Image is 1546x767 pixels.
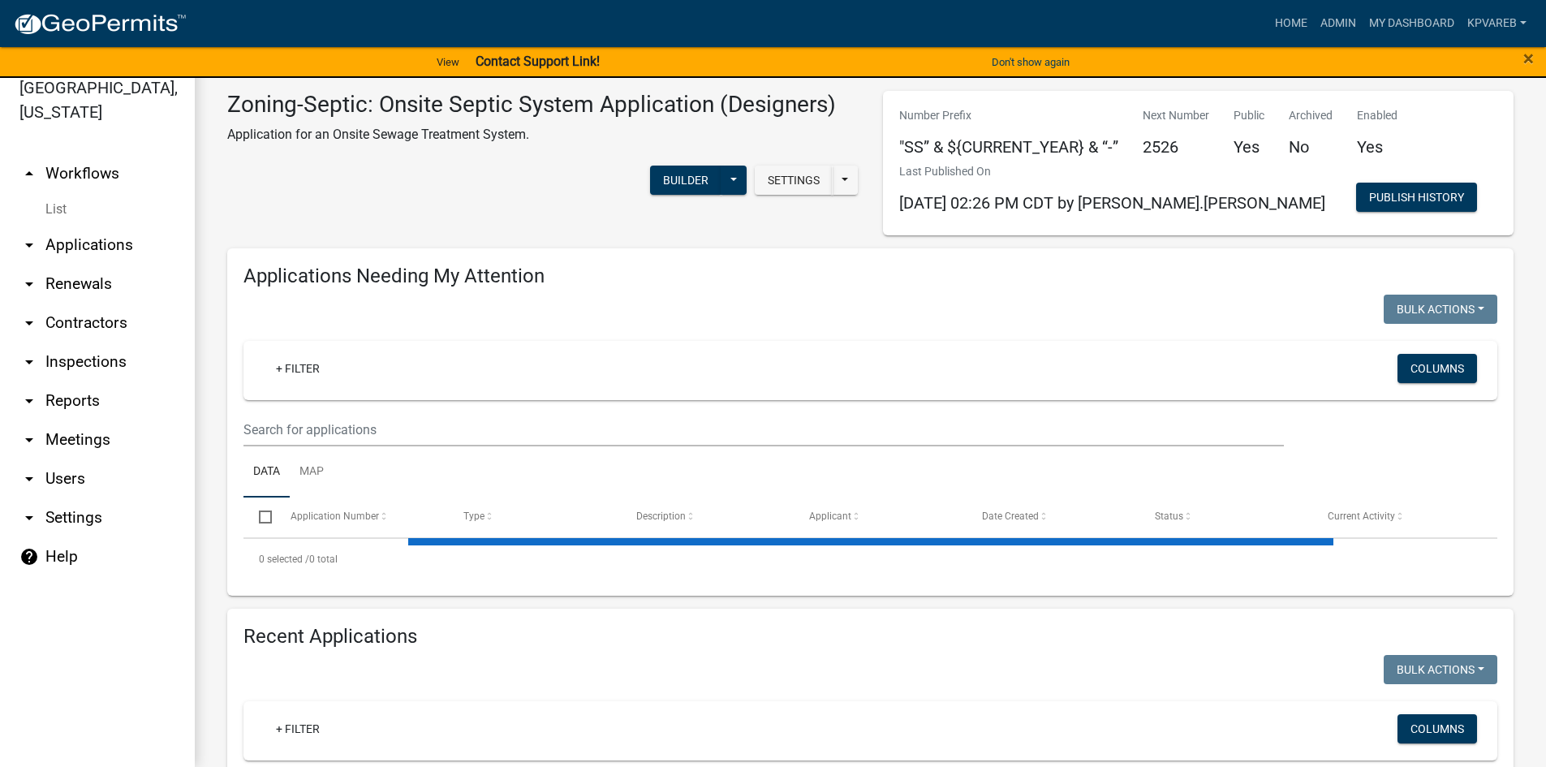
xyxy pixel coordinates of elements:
[621,498,794,536] datatable-header-cell: Description
[1143,137,1209,157] h5: 2526
[636,511,686,522] span: Description
[755,166,833,195] button: Settings
[1268,8,1314,39] a: Home
[19,430,39,450] i: arrow_drop_down
[227,91,836,118] h3: Zoning-Septic: Onsite Septic System Application (Designers)
[430,49,466,75] a: View
[19,469,39,489] i: arrow_drop_down
[982,511,1039,522] span: Date Created
[1234,137,1264,157] h5: Yes
[476,54,600,69] strong: Contact Support Link!
[243,498,274,536] datatable-header-cell: Select
[1356,192,1477,205] wm-modal-confirm: Workflow Publish History
[1289,137,1333,157] h5: No
[899,193,1325,213] span: [DATE] 02:26 PM CDT by [PERSON_NAME].[PERSON_NAME]
[243,265,1497,288] h4: Applications Needing My Attention
[19,313,39,333] i: arrow_drop_down
[794,498,967,536] datatable-header-cell: Applicant
[263,714,333,743] a: + Filter
[243,625,1497,649] h4: Recent Applications
[19,391,39,411] i: arrow_drop_down
[899,163,1325,180] p: Last Published On
[1356,183,1477,212] button: Publish History
[650,166,721,195] button: Builder
[19,274,39,294] i: arrow_drop_down
[1234,107,1264,124] p: Public
[19,547,39,567] i: help
[263,354,333,383] a: + Filter
[899,107,1118,124] p: Number Prefix
[243,539,1497,580] div: 0 total
[1139,498,1312,536] datatable-header-cell: Status
[19,352,39,372] i: arrow_drop_down
[1397,354,1477,383] button: Columns
[274,498,447,536] datatable-header-cell: Application Number
[1289,107,1333,124] p: Archived
[243,413,1284,446] input: Search for applications
[1523,47,1534,70] span: ×
[1523,49,1534,68] button: Close
[1312,498,1485,536] datatable-header-cell: Current Activity
[1357,107,1397,124] p: Enabled
[259,554,309,565] span: 0 selected /
[463,511,484,522] span: Type
[1397,714,1477,743] button: Columns
[19,164,39,183] i: arrow_drop_up
[1143,107,1209,124] p: Next Number
[1363,8,1461,39] a: My Dashboard
[1314,8,1363,39] a: Admin
[1384,655,1497,684] button: Bulk Actions
[291,511,379,522] span: Application Number
[967,498,1139,536] datatable-header-cell: Date Created
[1155,511,1183,522] span: Status
[243,446,290,498] a: Data
[447,498,620,536] datatable-header-cell: Type
[19,508,39,528] i: arrow_drop_down
[1328,511,1395,522] span: Current Activity
[1461,8,1533,39] a: kpvareb
[985,49,1076,75] button: Don't show again
[809,511,851,522] span: Applicant
[227,125,836,144] p: Application for an Onsite Sewage Treatment System.
[1357,137,1397,157] h5: Yes
[19,235,39,255] i: arrow_drop_down
[1384,295,1497,324] button: Bulk Actions
[290,446,334,498] a: Map
[899,137,1118,157] h5: "SS” & ${CURRENT_YEAR} & “-”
